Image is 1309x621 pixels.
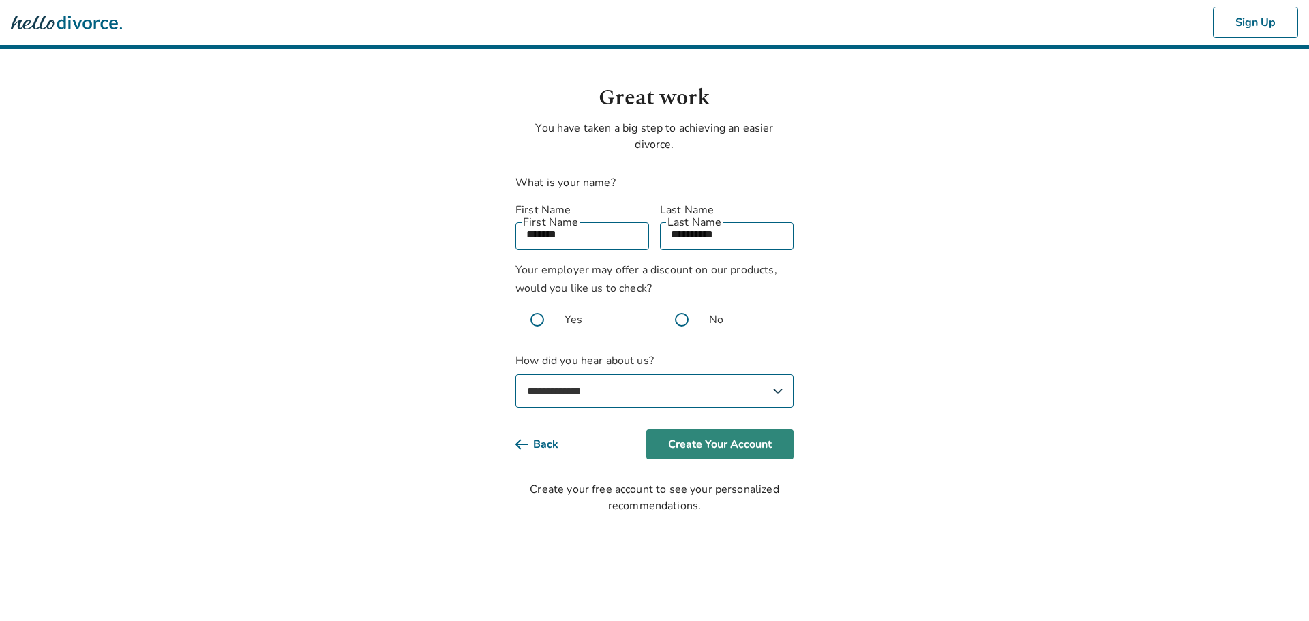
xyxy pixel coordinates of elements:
iframe: Chat Widget [1241,556,1309,621]
button: Back [515,429,580,459]
label: How did you hear about us? [515,352,794,408]
label: What is your name? [515,175,616,190]
span: No [709,312,723,328]
button: Create Your Account [646,429,794,459]
p: You have taken a big step to achieving an easier divorce. [515,120,794,153]
select: How did you hear about us? [515,374,794,408]
div: Create your free account to see your personalized recommendations. [515,481,794,514]
span: Your employer may offer a discount on our products, would you like us to check? [515,262,777,296]
label: First Name [515,202,649,218]
h1: Great work [515,82,794,115]
label: Last Name [660,202,794,218]
button: Sign Up [1213,7,1298,38]
span: Yes [565,312,582,328]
